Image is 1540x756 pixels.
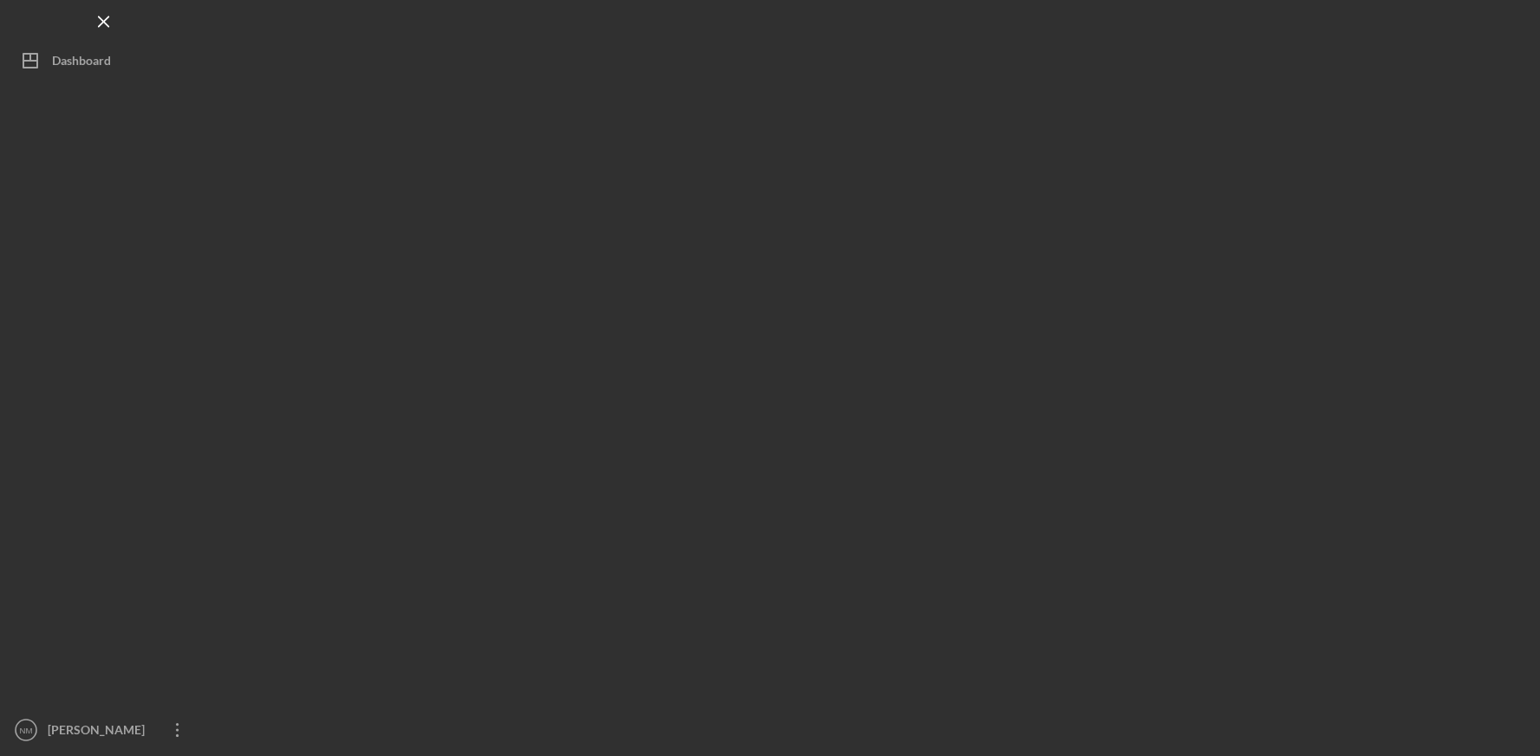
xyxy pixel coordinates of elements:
[9,713,199,747] button: NM[PERSON_NAME]
[43,713,156,752] div: [PERSON_NAME]
[52,43,111,82] div: Dashboard
[20,726,33,735] text: NM
[9,43,199,78] button: Dashboard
